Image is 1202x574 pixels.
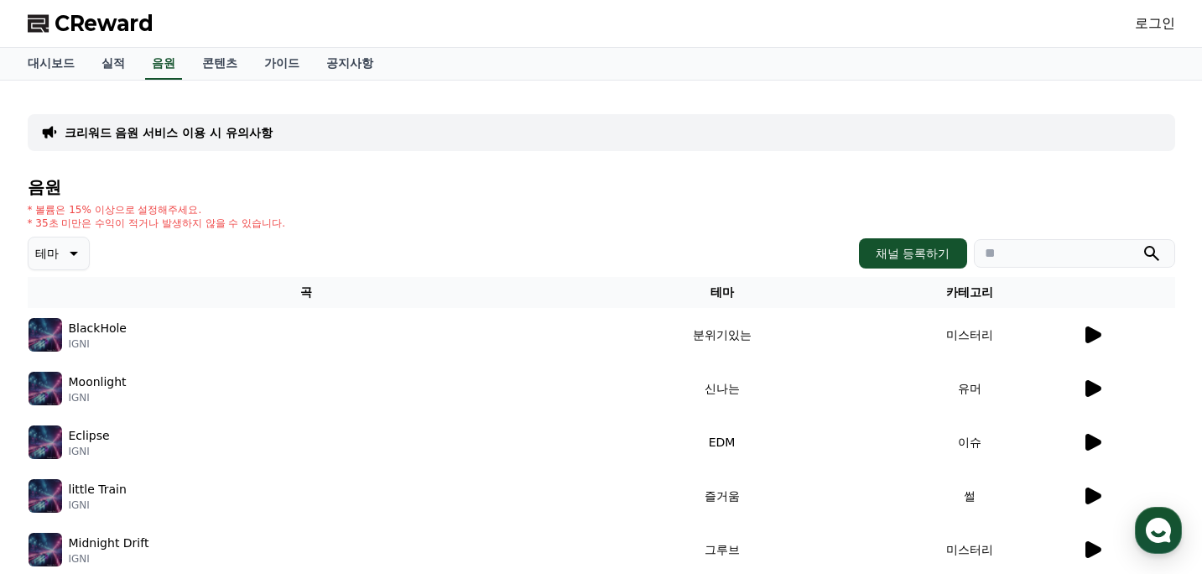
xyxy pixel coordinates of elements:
[154,461,174,474] span: 대화
[859,415,1080,469] td: 이슈
[35,242,59,265] p: 테마
[53,460,63,473] span: 홈
[216,435,322,477] a: 설정
[28,237,90,270] button: 테마
[859,362,1080,415] td: 유머
[28,10,154,37] a: CReward
[251,48,313,80] a: 가이드
[5,435,111,477] a: 홈
[29,479,62,513] img: music
[585,362,860,415] td: 신나는
[29,318,62,352] img: music
[189,48,251,80] a: 콘텐츠
[55,10,154,37] span: CReward
[28,178,1175,196] h4: 음원
[14,48,88,80] a: 대시보드
[69,481,127,498] p: little Train
[69,373,127,391] p: Moonlight
[69,337,127,351] p: IGNI
[859,238,966,269] button: 채널 등록하기
[111,435,216,477] a: 대화
[585,308,860,362] td: 분위기있는
[859,308,1080,362] td: 미스터리
[28,277,585,308] th: 곡
[859,469,1080,523] td: 썰
[69,552,149,566] p: IGNI
[29,533,62,566] img: music
[313,48,387,80] a: 공지사항
[28,217,286,230] p: * 35초 미만은 수익이 적거나 발생하지 않을 수 있습니다.
[69,535,149,552] p: Midnight Drift
[585,277,860,308] th: 테마
[69,320,127,337] p: BlackHole
[585,469,860,523] td: 즐거움
[69,445,110,458] p: IGNI
[69,391,127,404] p: IGNI
[1135,13,1175,34] a: 로그인
[145,48,182,80] a: 음원
[69,498,127,512] p: IGNI
[29,425,62,459] img: music
[88,48,138,80] a: 실적
[65,124,273,141] a: 크리워드 음원 서비스 이용 시 유의사항
[69,427,110,445] p: Eclipse
[29,372,62,405] img: music
[859,277,1080,308] th: 카테고리
[259,460,279,473] span: 설정
[28,203,286,217] p: * 볼륨은 15% 이상으로 설정해주세요.
[585,415,860,469] td: EDM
